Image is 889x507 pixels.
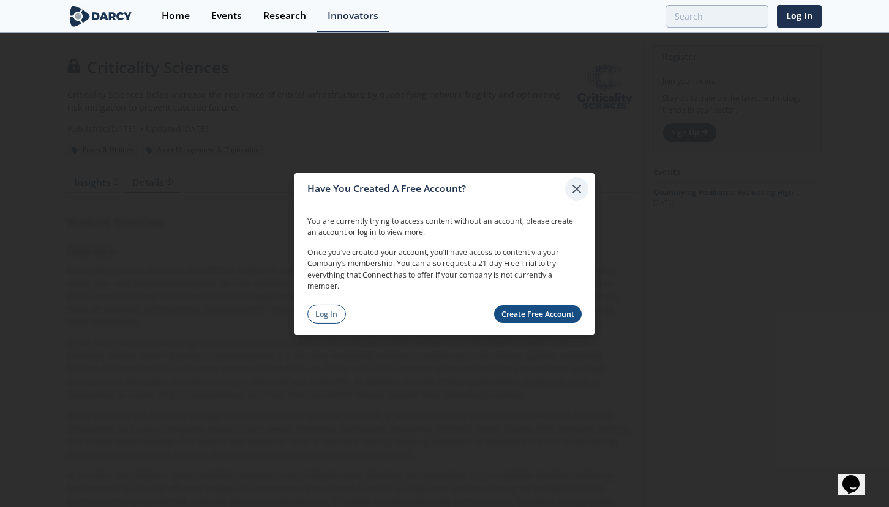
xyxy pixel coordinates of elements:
div: Innovators [328,11,378,21]
img: logo-wide.svg [67,6,134,27]
p: Once you’ve created your account, you’ll have access to content via your Company’s membership. Yo... [307,247,582,292]
iframe: chat widget [838,458,877,495]
a: Log In [307,305,346,324]
div: Home [162,11,190,21]
a: Log In [777,5,822,28]
p: You are currently trying to access content without an account, please create an account or log in... [307,216,582,239]
a: Create Free Account [494,305,582,323]
div: Events [211,11,242,21]
div: Research [263,11,306,21]
input: Advanced Search [666,5,768,28]
div: Have You Created A Free Account? [307,177,565,201]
